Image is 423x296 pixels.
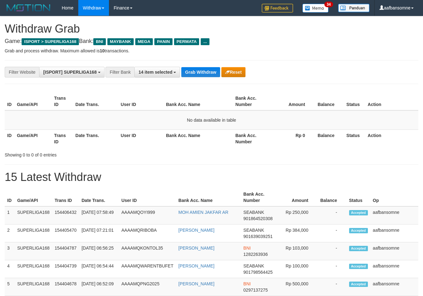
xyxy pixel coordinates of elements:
[52,92,73,110] th: Trans ID
[370,242,418,260] td: aafbansomne
[201,38,209,45] span: ...
[270,92,315,110] th: Amount
[318,188,347,206] th: Balance
[107,38,134,45] span: MAYBANK
[221,67,245,77] button: Reset
[52,206,79,225] td: 154406432
[5,38,418,45] h4: Game: Bank:
[243,228,264,233] span: SEABANK
[79,225,119,242] td: [DATE] 07:21:01
[15,260,52,278] td: SUPERLIGA168
[119,188,176,206] th: User ID
[118,129,164,147] th: User ID
[52,188,79,206] th: Trans ID
[178,228,214,233] a: [PERSON_NAME]
[5,206,15,225] td: 1
[174,38,199,45] span: PERMATA
[241,188,277,206] th: Bank Acc. Number
[79,188,119,206] th: Date Trans.
[243,263,264,268] span: SEABANK
[5,242,15,260] td: 3
[14,92,52,110] th: Game/API
[5,67,39,77] div: Filter Website
[15,188,52,206] th: Game/API
[39,67,104,77] button: [ISPORT] SUPERLIGA168
[344,92,365,110] th: Status
[365,129,418,147] th: Action
[370,278,418,296] td: aafbansomne
[5,149,172,158] div: Showing 0 to 0 of 0 entries
[243,210,264,215] span: SEABANK
[277,225,318,242] td: Rp 384,000
[318,206,347,225] td: -
[365,92,418,110] th: Action
[52,260,79,278] td: 154404739
[5,171,418,183] h1: 15 Latest Withdraw
[318,278,347,296] td: -
[302,4,329,13] img: Button%20Memo.svg
[119,225,176,242] td: AAAAMQRIBOBA
[5,225,15,242] td: 2
[163,92,233,110] th: Bank Acc. Name
[314,92,344,110] th: Balance
[79,206,119,225] td: [DATE] 07:58:49
[370,206,418,225] td: aafbansomne
[314,129,344,147] th: Balance
[243,281,250,286] span: BNI
[119,278,176,296] td: AAAAMQPNG2025
[262,4,293,13] img: Feedback.jpg
[163,129,233,147] th: Bank Acc. Name
[243,246,250,251] span: BNI
[79,260,119,278] td: [DATE] 06:54:44
[277,242,318,260] td: Rp 103,000
[243,216,272,221] span: Copy 901864520308 to clipboard
[277,206,318,225] td: Rp 250,000
[52,129,73,147] th: Trans ID
[349,264,368,269] span: Accepted
[277,188,318,206] th: Amount
[73,92,118,110] th: Date Trans.
[178,210,228,215] a: MOH AMIEN JAKFAR AR
[347,188,370,206] th: Status
[118,92,164,110] th: User ID
[119,260,176,278] td: AAAAMQWARENTBUFET
[233,92,270,110] th: Bank Acc. Number
[370,260,418,278] td: aafbansomne
[119,206,176,225] td: AAAAMQOYI999
[73,129,118,147] th: Date Trans.
[270,129,315,147] th: Rp 0
[52,225,79,242] td: 154405470
[277,260,318,278] td: Rp 100,000
[178,246,214,251] a: [PERSON_NAME]
[370,225,418,242] td: aafbansomne
[119,242,176,260] td: AAAAMQKONTOL35
[5,48,418,54] p: Grab and process withdraw. Maximum allowed is transactions.
[349,282,368,287] span: Accepted
[79,278,119,296] td: [DATE] 06:52:09
[349,246,368,251] span: Accepted
[5,260,15,278] td: 4
[243,234,272,239] span: Copy 901639039251 to clipboard
[79,242,119,260] td: [DATE] 06:56:25
[178,281,214,286] a: [PERSON_NAME]
[243,288,268,293] span: Copy 0297137275 to clipboard
[5,129,14,147] th: ID
[93,38,106,45] span: BNI
[277,278,318,296] td: Rp 500,000
[5,92,14,110] th: ID
[5,110,418,130] td: No data available in table
[15,242,52,260] td: SUPERLIGA168
[15,225,52,242] td: SUPERLIGA168
[43,70,96,75] span: [ISPORT] SUPERLIGA168
[5,3,52,13] img: MOTION_logo.png
[318,242,347,260] td: -
[138,70,172,75] span: 14 item selected
[135,38,153,45] span: MEGA
[106,67,134,77] div: Filter Bank
[344,129,365,147] th: Status
[370,188,418,206] th: Op
[178,263,214,268] a: [PERSON_NAME]
[100,48,105,53] strong: 10
[324,2,333,7] span: 34
[5,278,15,296] td: 5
